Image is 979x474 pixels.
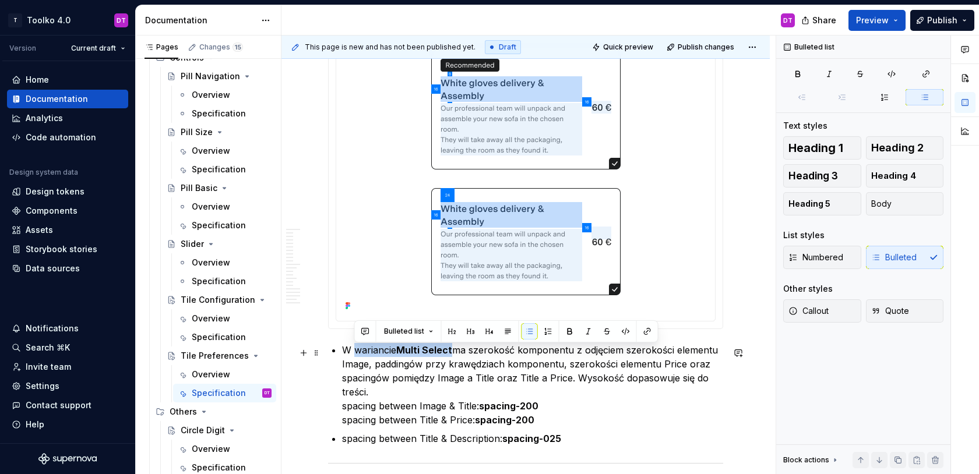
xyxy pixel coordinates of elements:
[927,15,957,26] span: Publish
[173,142,276,160] a: Overview
[26,361,71,373] div: Invite team
[192,257,230,268] div: Overview
[502,433,561,444] strong: spacing-025
[7,109,128,128] a: Analytics
[26,74,49,86] div: Home
[162,123,276,142] a: Pill Size
[192,369,230,380] div: Overview
[7,90,128,108] a: Documentation
[192,331,246,343] div: Specification
[38,453,97,465] svg: Supernova Logo
[162,67,276,86] a: Pill Navigation
[788,142,843,154] span: Heading 1
[173,197,276,216] a: Overview
[173,440,276,458] a: Overview
[788,305,829,317] span: Callout
[783,164,861,188] button: Heading 3
[783,136,861,160] button: Heading 1
[162,179,276,197] a: Pill Basic
[795,10,844,31] button: Share
[8,13,22,27] div: T
[871,170,916,182] span: Heading 4
[192,220,246,231] div: Specification
[305,43,476,52] span: This page is new and has not been published yet.
[9,44,36,53] div: Version
[66,40,131,56] button: Current draft
[181,126,213,138] div: Pill Size
[170,406,197,418] div: Others
[783,283,833,295] div: Other styles
[181,294,255,306] div: Tile Configuration
[181,425,225,436] div: Circle Digit
[2,8,133,33] button: TToolko 4.0DT
[856,15,889,26] span: Preview
[342,431,723,445] p: spacing between Title & Description:
[910,10,974,31] button: Publish
[678,43,734,52] span: Publish changes
[866,192,944,215] button: Body
[9,168,78,177] div: Design system data
[7,128,128,147] a: Code automation
[7,240,128,259] a: Storybook stories
[7,358,128,376] a: Invite team
[192,164,246,175] div: Specification
[173,104,276,123] a: Specification
[26,323,79,334] div: Notifications
[603,43,653,52] span: Quick preview
[788,252,843,263] span: Numbered
[151,402,276,421] div: Others
[26,93,88,105] div: Documentation
[181,70,240,82] div: Pill Navigation
[7,415,128,434] button: Help
[7,221,128,239] a: Assets
[26,243,97,255] div: Storybook stories
[27,15,71,26] div: Toolko 4.0
[26,112,63,124] div: Analytics
[788,170,838,182] span: Heading 3
[173,384,276,402] a: SpecificationDT
[499,43,516,52] span: Draft
[589,39,658,55] button: Quick preview
[7,259,128,278] a: Data sources
[199,43,243,52] div: Changes
[192,387,246,399] div: Specification
[783,120,827,132] div: Text styles
[783,299,861,323] button: Callout
[26,342,70,353] div: Search ⌘K
[26,399,91,411] div: Contact support
[173,309,276,328] a: Overview
[7,319,128,338] button: Notifications
[866,164,944,188] button: Heading 4
[871,305,909,317] span: Quote
[117,16,126,25] div: DT
[783,16,793,25] div: DT
[192,89,230,101] div: Overview
[26,380,59,392] div: Settings
[173,216,276,235] a: Specification
[162,346,276,365] a: Tile Preferences
[192,313,230,324] div: Overview
[173,253,276,272] a: Overview
[783,455,829,465] div: Block actions
[192,443,230,455] div: Overview
[26,263,80,274] div: Data sources
[173,160,276,179] a: Specification
[181,238,204,250] div: Slider
[173,365,276,384] a: Overview
[162,421,276,440] a: Circle Digit
[7,201,128,220] a: Components
[7,338,128,357] button: Search ⌘K
[173,272,276,291] a: Specification
[192,275,246,287] div: Specification
[26,419,44,430] div: Help
[162,291,276,309] a: Tile Configuration
[26,186,84,197] div: Design tokens
[173,86,276,104] a: Overview
[26,132,96,143] div: Code automation
[173,328,276,346] a: Specification
[342,343,723,427] p: W wariancie ma szerokość komponentu z odjęciem szerokości elementu Image, paddingów przy krawędzi...
[145,15,255,26] div: Documentation
[181,350,249,362] div: Tile Preferences
[162,235,276,253] a: Slider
